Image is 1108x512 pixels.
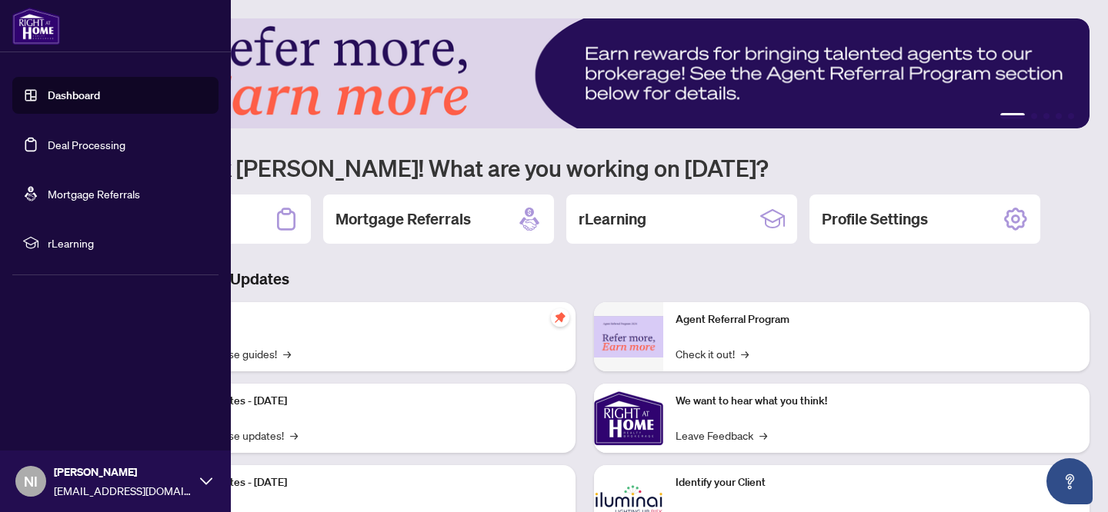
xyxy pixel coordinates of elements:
img: We want to hear what you think! [594,384,663,453]
span: → [741,345,749,362]
button: 4 [1056,113,1062,119]
span: pushpin [551,308,569,327]
a: Leave Feedback→ [676,427,767,444]
img: logo [12,8,60,45]
a: Check it out!→ [676,345,749,362]
span: → [283,345,291,362]
button: 1 [1000,113,1025,119]
button: Open asap [1046,458,1093,504]
h2: Profile Settings [822,208,928,230]
img: Slide 0 [80,18,1090,128]
span: rLearning [48,234,208,251]
p: Identify your Client [676,474,1077,491]
p: Platform Updates - [DATE] [162,474,563,491]
p: Agent Referral Program [676,311,1077,328]
p: Self-Help [162,311,563,328]
a: Mortgage Referrals [48,187,140,201]
p: Platform Updates - [DATE] [162,393,563,410]
span: → [290,427,298,444]
h2: Mortgage Referrals [335,208,471,230]
h2: rLearning [579,208,646,230]
span: [PERSON_NAME] [54,464,192,480]
span: → [759,427,767,444]
img: Agent Referral Program [594,316,663,358]
a: Deal Processing [48,138,125,151]
h1: Welcome back [PERSON_NAME]! What are you working on [DATE]? [80,153,1090,182]
h3: Brokerage & Industry Updates [80,268,1090,290]
span: NI [24,470,38,492]
button: 3 [1043,113,1050,119]
a: Dashboard [48,88,100,102]
span: [EMAIL_ADDRESS][DOMAIN_NAME] [54,482,192,499]
p: We want to hear what you think! [676,393,1077,410]
button: 2 [1031,113,1037,119]
button: 5 [1068,113,1074,119]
